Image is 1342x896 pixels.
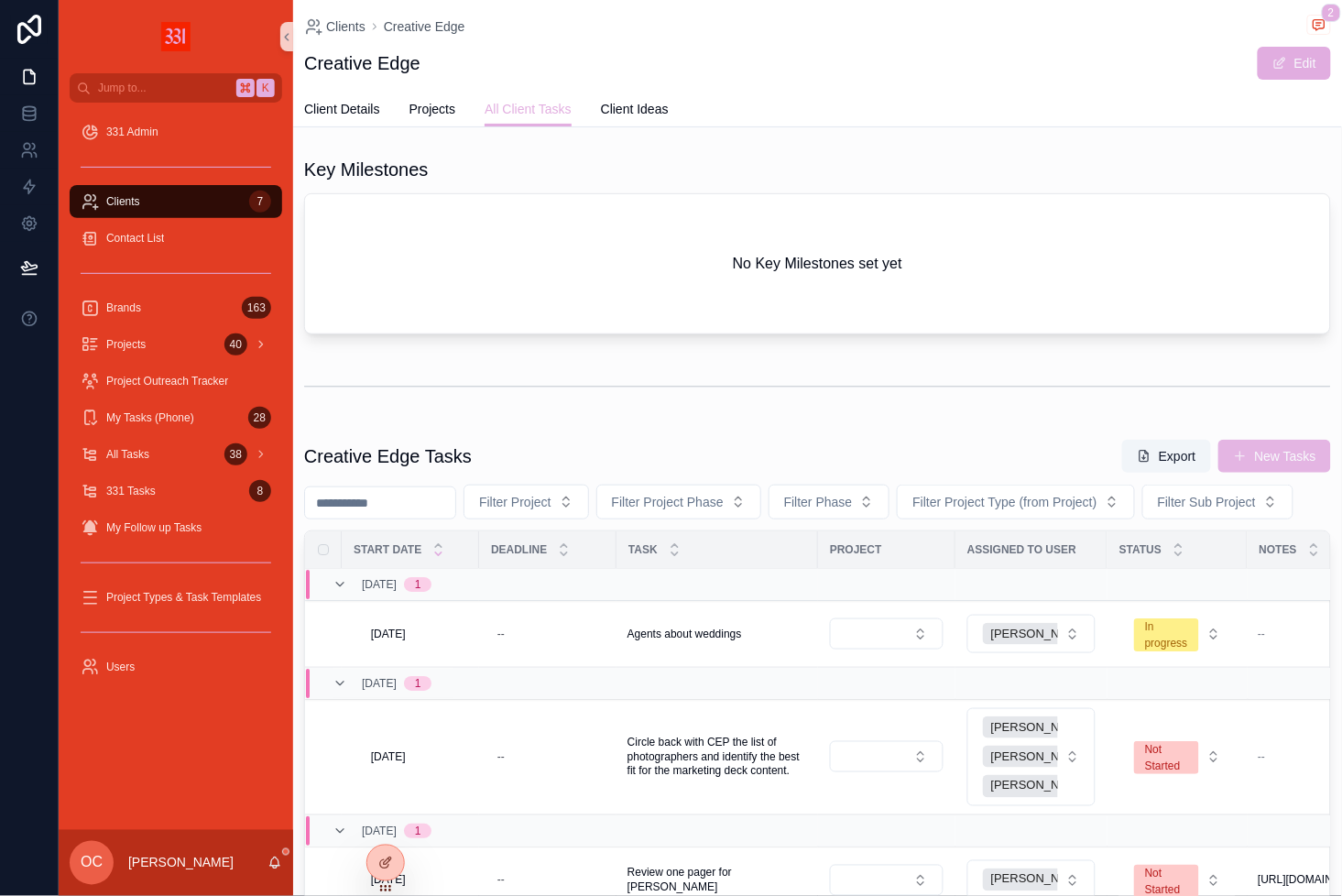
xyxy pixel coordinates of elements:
span: Filter Sub Project [1158,493,1256,511]
div: 38 [224,443,247,465]
button: Select Button [967,708,1096,806]
a: Select Button [1118,731,1237,782]
span: [PERSON_NAME] [991,748,1089,765]
button: Select Button [1142,485,1293,519]
span: [PERSON_NAME] [991,871,1089,888]
div: In progress [1145,618,1188,651]
span: Review one pager for [PERSON_NAME] [627,866,807,895]
a: Client Ideas [601,93,669,129]
span: My Tasks (Phone) [106,410,194,425]
button: Select Button [596,485,761,519]
span: Agents about weddings [627,627,742,641]
a: Project Outreach Tracker [70,365,282,398]
button: 2 [1307,15,1331,38]
button: Select Button [830,618,944,650]
a: Clients [304,17,366,36]
a: Projects40 [70,328,282,361]
button: Select Button [967,615,1096,653]
span: Projects [106,337,146,352]
a: -- [490,742,606,771]
button: Select Button [897,485,1134,519]
span: 2 [1322,4,1341,22]
span: -- [1259,627,1266,641]
span: -- [1259,749,1266,764]
span: Task [628,542,658,557]
div: 7 [249,191,271,213]
span: Notes [1260,542,1297,557]
span: Project [830,542,882,557]
a: My Tasks (Phone)28 [70,401,282,434]
span: [DATE] [371,627,406,641]
button: Unselect 3 [983,775,1116,797]
button: Edit [1258,47,1331,80]
div: -- [497,749,505,764]
div: -- [497,627,505,641]
span: All Client Tasks [485,100,572,118]
div: 28 [248,407,271,429]
button: Unselect 3 [983,869,1116,891]
button: Select Button [830,865,944,896]
span: Status [1119,542,1162,557]
span: [PERSON_NAME] [991,626,1089,642]
span: Assigned To User [967,542,1076,557]
span: OC [81,852,103,874]
h2: No Key Milestones set yet [733,253,902,275]
span: Client Details [304,100,379,118]
a: -- [490,866,606,895]
a: Agents about weddings [627,627,807,641]
span: [DATE] [362,824,397,838]
div: 1 [415,824,421,838]
span: Start Date [354,542,421,557]
a: [DATE] [364,866,468,895]
div: scrollable content [59,103,293,707]
div: 1 [415,577,421,592]
a: 331 Tasks8 [70,475,282,508]
span: All Tasks [106,447,149,462]
span: [DATE] [371,749,406,764]
button: Unselect 4 [983,716,1116,738]
button: Select Button [1119,609,1236,659]
a: -- [490,619,606,649]
a: Users [70,650,282,683]
button: Unselect 7 [983,746,1116,768]
a: Project Types & Task Templates [70,581,282,614]
a: Select Button [829,617,944,650]
p: [PERSON_NAME] [128,854,234,872]
a: 331 Admin [70,115,282,148]
span: Projects [409,100,455,118]
button: Select Button [769,485,890,519]
span: Project Outreach Tracker [106,374,228,388]
span: [DATE] [362,577,397,592]
img: App logo [161,22,191,51]
a: Brands163 [70,291,282,324]
span: Filter Project Type (from Project) [912,493,1097,511]
button: Jump to...K [70,73,282,103]
span: Client Ideas [601,100,669,118]
span: Filter Phase [784,493,853,511]
span: [PERSON_NAME] [991,719,1089,736]
a: Client Details [304,93,379,129]
a: All Client Tasks [485,93,572,127]
a: Select Button [966,614,1097,654]
span: 331 Admin [106,125,158,139]
span: Filter Project Phase [612,493,724,511]
span: [PERSON_NAME] [991,778,1089,794]
button: Export [1122,440,1210,473]
button: Select Button [1119,732,1236,781]
span: Project Types & Task Templates [106,590,261,605]
a: Contact List [70,222,282,255]
a: Select Button [829,740,944,773]
div: 163 [242,297,271,319]
span: Clients [106,194,140,209]
a: [DATE] [364,619,468,649]
h1: Key Milestones [304,157,429,182]
a: [DATE] [364,742,468,771]
span: 331 Tasks [106,484,156,498]
div: Not Started [1145,741,1188,774]
span: My Follow up Tasks [106,520,202,535]
a: New Tasks [1218,440,1331,473]
a: Creative Edge [384,17,465,36]
div: -- [497,873,505,888]
button: Select Button [830,741,944,772]
button: Select Button [464,485,589,519]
